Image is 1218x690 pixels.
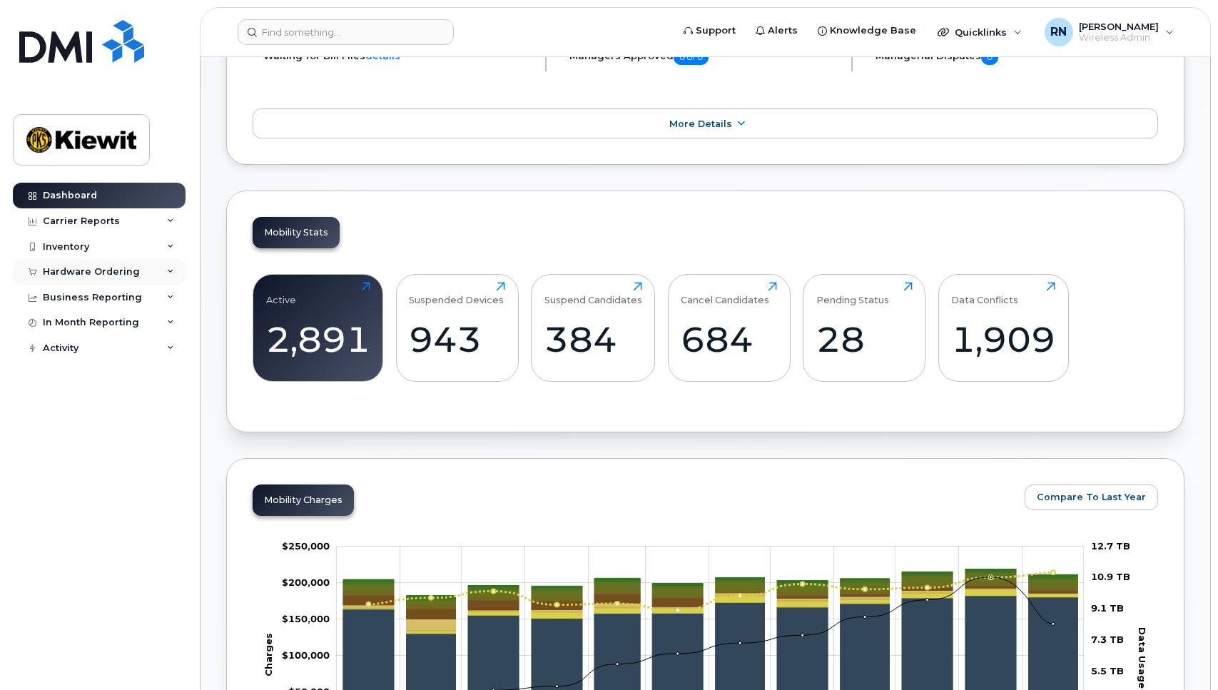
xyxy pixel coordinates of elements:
[674,49,709,65] span: 0 of 0
[343,574,1078,605] g: HST
[816,282,889,305] div: Pending Status
[1035,18,1184,46] div: Robert Navalta
[681,282,769,305] div: Cancel Candidates
[282,576,330,587] tspan: $200,000
[830,24,916,38] span: Knowledge Base
[674,16,746,45] a: Support
[1091,539,1130,551] tspan: 12.7 TB
[266,282,370,373] a: Active2,891
[1079,21,1159,32] span: [PERSON_NAME]
[955,26,1007,38] span: Quicklinks
[282,612,330,624] tspan: $150,000
[951,318,1055,360] div: 1,909
[409,318,505,360] div: 943
[681,282,777,373] a: Cancel Candidates684
[282,539,330,551] tspan: $250,000
[951,282,1018,305] div: Data Conflicts
[768,24,798,38] span: Alerts
[1091,602,1124,614] tspan: 9.1 TB
[266,282,296,305] div: Active
[282,649,330,660] tspan: $100,000
[746,16,808,45] a: Alerts
[1091,571,1130,582] tspan: 10.9 TB
[544,318,642,360] div: 384
[238,19,454,45] input: Find something...
[569,49,839,65] h5: Managers Approved
[1137,627,1148,689] tspan: Data Usage
[808,16,926,45] a: Knowledge Base
[409,282,504,305] div: Suspended Devices
[876,49,1158,65] h5: Managerial Disputes
[343,582,1078,609] g: GST
[409,282,505,373] a: Suspended Devices943
[282,649,330,660] g: $0
[951,282,1055,373] a: Data Conflicts1,909
[1156,628,1207,679] iframe: Messenger Launcher
[263,632,274,676] tspan: Charges
[282,539,330,551] g: $0
[282,612,330,624] g: $0
[1037,490,1146,504] span: Compare To Last Year
[1091,664,1124,676] tspan: 5.5 TB
[1091,634,1124,645] tspan: 7.3 TB
[681,318,777,360] div: 684
[669,118,732,129] span: More Details
[544,282,642,305] div: Suspend Candidates
[816,282,913,373] a: Pending Status28
[816,318,913,360] div: 28
[981,49,998,65] span: 0
[266,318,370,360] div: 2,891
[1079,32,1159,44] span: Wireless Admin
[1025,484,1158,510] button: Compare To Last Year
[928,18,1032,46] div: Quicklinks
[1050,24,1067,41] span: RN
[282,576,330,587] g: $0
[544,282,642,373] a: Suspend Candidates384
[696,24,736,38] span: Support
